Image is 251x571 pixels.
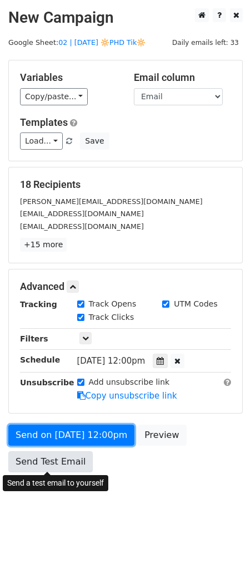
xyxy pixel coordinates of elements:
a: Copy/paste... [20,88,88,105]
label: UTM Codes [174,298,217,310]
a: Load... [20,132,63,150]
a: Copy unsubscribe link [77,391,177,401]
h5: Variables [20,72,117,84]
a: 02 | [DATE] 🔆PHD Tik🔆 [58,38,145,47]
div: Send a test email to yourself [3,475,108,491]
h5: Advanced [20,281,231,293]
a: Templates [20,116,68,128]
a: Send on [DATE] 12:00pm [8,425,134,446]
label: Track Clicks [89,312,134,323]
small: [EMAIL_ADDRESS][DOMAIN_NAME] [20,222,144,231]
strong: Schedule [20,355,60,364]
h2: New Campaign [8,8,243,27]
span: Daily emails left: 33 [168,37,243,49]
small: [PERSON_NAME][EMAIL_ADDRESS][DOMAIN_NAME] [20,197,203,206]
span: [DATE] 12:00pm [77,356,145,366]
label: Track Opens [89,298,137,310]
strong: Filters [20,334,48,343]
a: Send Test Email [8,451,93,472]
small: [EMAIL_ADDRESS][DOMAIN_NAME] [20,210,144,218]
strong: Tracking [20,300,57,309]
a: Daily emails left: 33 [168,38,243,47]
a: +15 more [20,238,67,252]
label: Add unsubscribe link [89,376,170,388]
strong: Unsubscribe [20,378,74,387]
button: Save [80,132,109,150]
iframe: Chat Widget [195,518,251,571]
a: Preview [137,425,186,446]
h5: 18 Recipients [20,179,231,191]
small: Google Sheet: [8,38,145,47]
h5: Email column [134,72,231,84]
